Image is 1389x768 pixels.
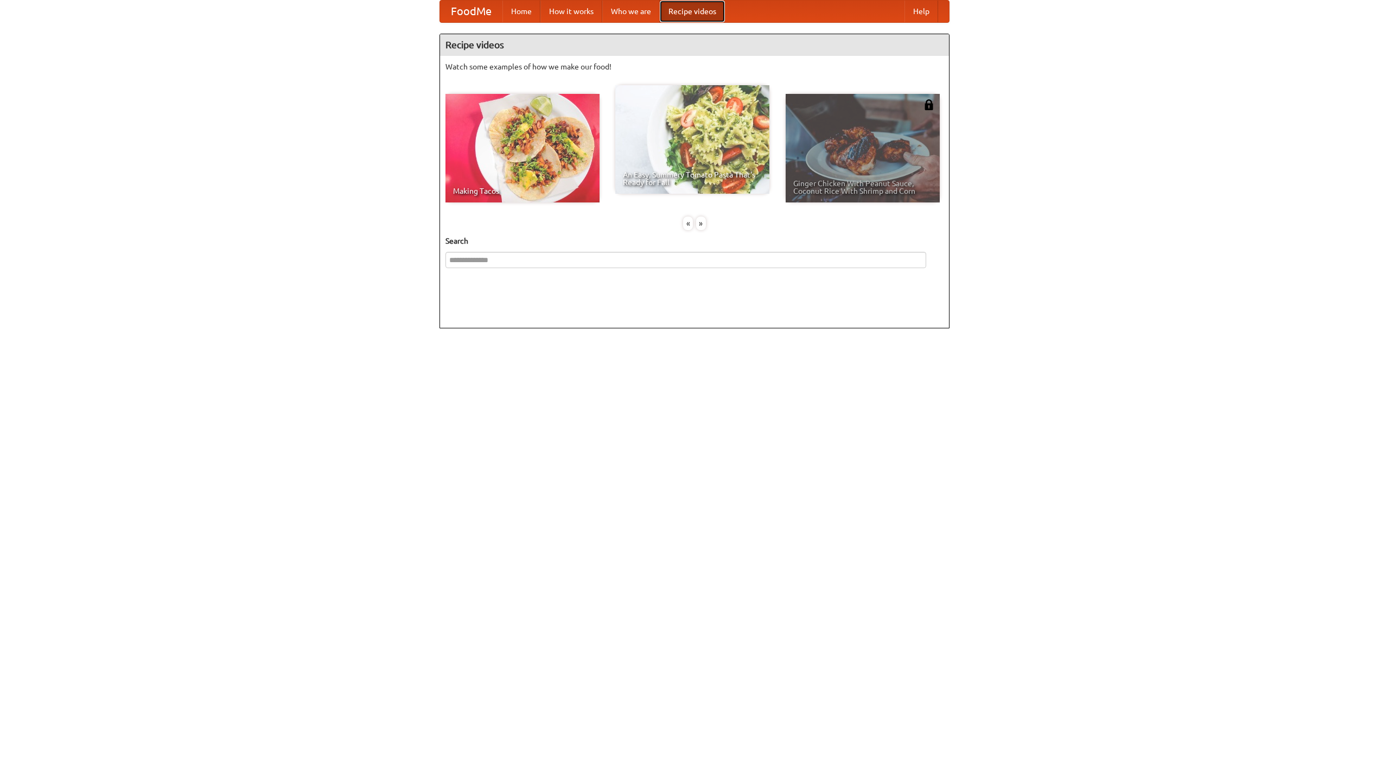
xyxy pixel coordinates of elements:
p: Watch some examples of how we make our food! [445,61,944,72]
a: Making Tacos [445,94,600,202]
a: Who we are [602,1,660,22]
a: Help [904,1,938,22]
a: An Easy, Summery Tomato Pasta That's Ready for Fall [615,85,769,194]
a: Recipe videos [660,1,725,22]
h4: Recipe videos [440,34,949,56]
img: 483408.png [923,99,934,110]
a: How it works [540,1,602,22]
div: » [696,217,706,230]
div: « [683,217,693,230]
h5: Search [445,236,944,246]
a: FoodMe [440,1,502,22]
a: Home [502,1,540,22]
span: An Easy, Summery Tomato Pasta That's Ready for Fall [623,171,762,186]
span: Making Tacos [453,187,592,195]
